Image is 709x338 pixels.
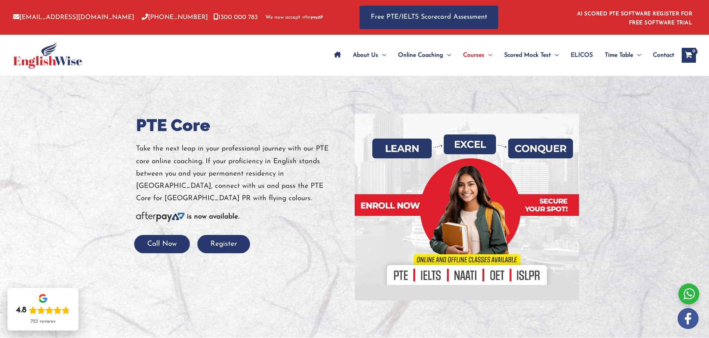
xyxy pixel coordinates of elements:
[136,143,349,205] p: Take the next leap in your professional journey with our PTE core online coaching. If your profic...
[599,42,647,68] a: Time TableMenu Toggle
[302,15,323,19] img: Afterpay-Logo
[13,14,134,21] a: [EMAIL_ADDRESS][DOMAIN_NAME]
[577,11,693,26] a: AI SCORED PTE SOFTWARE REGISTER FOR FREE SOFTWARE TRIAL
[197,235,250,253] button: Register
[13,42,82,69] img: cropped-ew-logo
[378,42,386,68] span: Menu Toggle
[265,14,300,21] span: We now accept
[392,42,457,68] a: Online CoachingMenu Toggle
[197,241,250,248] a: Register
[551,42,559,68] span: Menu Toggle
[457,42,498,68] a: CoursesMenu Toggle
[504,42,551,68] span: Scored Mock Test
[142,14,208,21] a: [PHONE_NUMBER]
[573,5,696,30] aside: Header Widget 1
[31,319,55,325] div: 723 reviews
[187,213,239,220] b: is now available.
[398,42,443,68] span: Online Coaching
[605,42,633,68] span: Time Table
[633,42,641,68] span: Menu Toggle
[678,308,699,329] img: white-facebook.png
[134,235,190,253] button: Call Now
[463,42,484,68] span: Courses
[213,14,258,21] a: 1300 000 783
[682,48,696,63] a: View Shopping Cart, empty
[353,42,378,68] span: About Us
[134,241,190,248] a: Call Now
[443,42,451,68] span: Menu Toggle
[136,114,349,137] h1: PTE Core
[347,42,392,68] a: About UsMenu Toggle
[360,6,498,29] a: Free PTE/IELTS Scorecard Assessment
[571,42,593,68] span: ELICOS
[653,42,674,68] span: Contact
[484,42,492,68] span: Menu Toggle
[565,42,599,68] a: ELICOS
[136,212,185,222] img: Afterpay-Logo
[328,42,674,68] nav: Site Navigation: Main Menu
[16,305,27,316] div: 4.8
[647,42,674,68] a: Contact
[498,42,565,68] a: Scored Mock TestMenu Toggle
[16,305,70,316] div: Rating: 4.8 out of 5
